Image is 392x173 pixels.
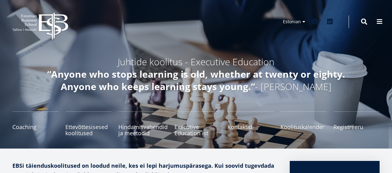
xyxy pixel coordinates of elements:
[65,111,112,136] a: Ettevõttesisesed koolitused
[174,124,221,136] span: Executive Education´ist
[280,124,327,130] span: Koolituskalender
[227,111,274,136] a: Kontaktid
[308,15,321,28] a: Facebook
[32,68,360,93] h5: - [PERSON_NAME]
[32,56,360,68] h5: Juhtide koolitus - Executive Education
[324,15,336,28] a: Linkedin
[47,68,345,93] em: “Anyone who stops learning is old, whether at twenty or eighty. Anyone who keeps learning stays y...
[118,124,168,136] span: Hindamisvahendid ja meetodid
[174,111,221,136] a: Executive Education´ist
[280,111,327,136] a: Koolituskalender
[333,111,380,136] a: Registreeru
[65,124,112,136] span: Ettevõttesisesed koolitused
[227,124,274,130] span: Kontaktid
[12,111,59,136] a: Coaching
[118,111,168,136] a: Hindamisvahendid ja meetodid
[12,124,59,130] span: Coaching
[333,124,380,130] span: Registreeru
